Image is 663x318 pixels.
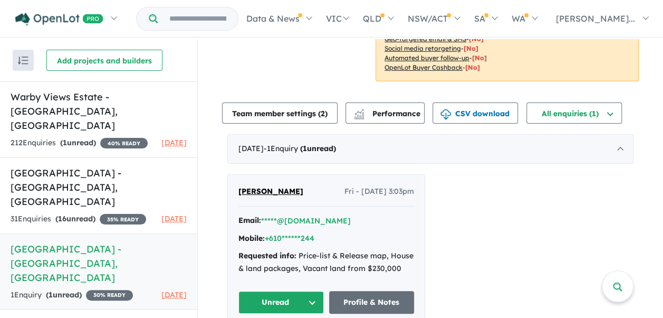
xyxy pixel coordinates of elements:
h5: Warby Views Estate - [GEOGRAPHIC_DATA] , [GEOGRAPHIC_DATA] [11,90,187,133]
span: - 1 Enquir y [264,144,336,153]
u: Geo-targeted email & SMS [385,35,466,43]
span: [PERSON_NAME] [238,186,303,196]
span: [No] [465,63,480,71]
button: CSV download [433,102,518,124]
span: 1 [63,138,67,147]
img: Openlot PRO Logo White [15,13,103,26]
strong: Mobile: [238,233,265,243]
span: Performance [355,109,420,118]
strong: Email: [238,216,261,225]
div: [DATE] [227,134,633,164]
span: [DATE] [161,138,187,147]
button: All enquiries (1) [526,102,622,124]
div: 1 Enquir y [11,289,133,302]
u: Social media retargeting [385,44,461,52]
span: [DATE] [161,214,187,223]
span: 40 % READY [100,138,148,148]
u: Automated buyer follow-up [385,54,469,62]
img: bar-chart.svg [354,113,364,119]
span: Fri - [DATE] 3:03pm [344,185,414,198]
span: 2 [321,109,325,118]
strong: ( unread) [55,214,95,223]
span: 35 % READY [100,214,146,225]
img: sort.svg [18,57,28,64]
h5: [GEOGRAPHIC_DATA] - [GEOGRAPHIC_DATA] , [GEOGRAPHIC_DATA] [11,242,187,285]
strong: Requested info: [238,251,296,260]
button: Add projects and builders [46,50,162,71]
u: OpenLot Buyer Cashback [385,63,463,71]
span: [No] [464,44,478,52]
button: Team member settings (2) [222,102,338,124]
span: [PERSON_NAME]... [556,13,635,24]
span: 30 % READY [86,290,133,301]
img: download icon [440,109,451,120]
span: 16 [58,214,66,223]
a: Profile & Notes [329,291,415,314]
span: [No] [469,35,484,43]
span: [No] [472,54,487,62]
h5: [GEOGRAPHIC_DATA] - [GEOGRAPHIC_DATA] , [GEOGRAPHIC_DATA] [11,166,187,209]
a: [PERSON_NAME] [238,185,303,198]
input: Try estate name, suburb, builder or developer [160,7,236,30]
span: 1 [303,144,307,153]
button: Performance [345,102,425,124]
div: 31 Enquir ies [11,213,146,226]
img: line-chart.svg [354,109,364,115]
strong: ( unread) [46,290,82,300]
div: Price-list & Release map, House & land packages, Vacant land from $230,000 [238,250,414,275]
strong: ( unread) [300,144,336,153]
button: Unread [238,291,324,314]
div: 212 Enquir ies [11,137,148,149]
strong: ( unread) [60,138,96,147]
span: 1 [49,290,53,300]
span: [DATE] [161,290,187,300]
